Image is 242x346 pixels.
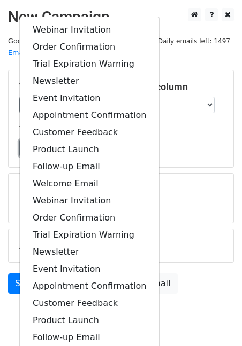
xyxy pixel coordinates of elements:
a: Appointment Confirmation [20,278,159,295]
a: Trial Expiration Warning [20,56,159,73]
a: Newsletter [20,243,159,261]
a: Order Confirmation [20,209,159,226]
a: Welcome Email [20,175,159,192]
a: Event Invitation [20,261,159,278]
h5: Email column [129,81,223,93]
a: Product Launch [20,312,159,329]
a: Event Invitation [20,90,159,107]
h2: New Campaign [8,8,234,26]
a: Trial Expiration Warning [20,226,159,243]
a: Webinar Invitation [20,21,159,38]
a: Order Confirmation [20,38,159,56]
a: Send [8,273,43,294]
small: Google Sheet: [8,37,137,57]
a: Newsletter [20,73,159,90]
span: Daily emails left: 1497 [154,35,234,47]
iframe: Chat Widget [188,295,242,346]
a: Customer Feedback [20,295,159,312]
a: Webinar Invitation [20,192,159,209]
a: Customer Feedback [20,124,159,141]
a: Follow-up Email [20,158,159,175]
a: Follow-up Email [20,329,159,346]
a: Appointment Confirmation [20,107,159,124]
a: Daily emails left: 1497 [154,37,234,45]
a: Product Launch [20,141,159,158]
